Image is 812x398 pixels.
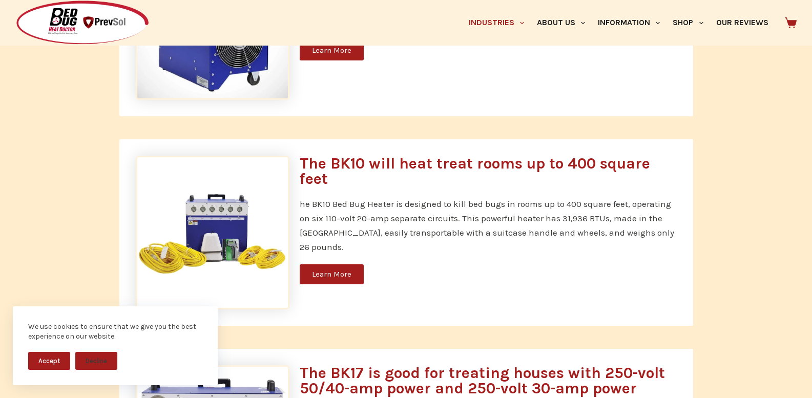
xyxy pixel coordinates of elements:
img: BK10 bed bug heater package compares to the Elite 33K Hypro Heater [136,156,289,309]
div: he BK10 Bed Bug Heater is designed to kill bed bugs in rooms up to 400 square feet, operating on ... [300,197,677,254]
button: Accept [28,352,70,370]
a: Learn More [300,40,364,60]
span: Learn More [312,270,351,278]
div: We use cookies to ensure that we give you the best experience on our website. [28,322,202,342]
span: Learn More [312,47,351,54]
h3: The BK10 will heat treat rooms up to 400 square feet [300,156,677,186]
button: Open LiveChat chat widget [8,4,39,35]
a: Learn More [300,264,364,284]
button: Decline [75,352,117,370]
h3: The BK17 is good for treating houses with 250-volt 50/40-amp power and 250-volt 30-amp power [300,365,677,396]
